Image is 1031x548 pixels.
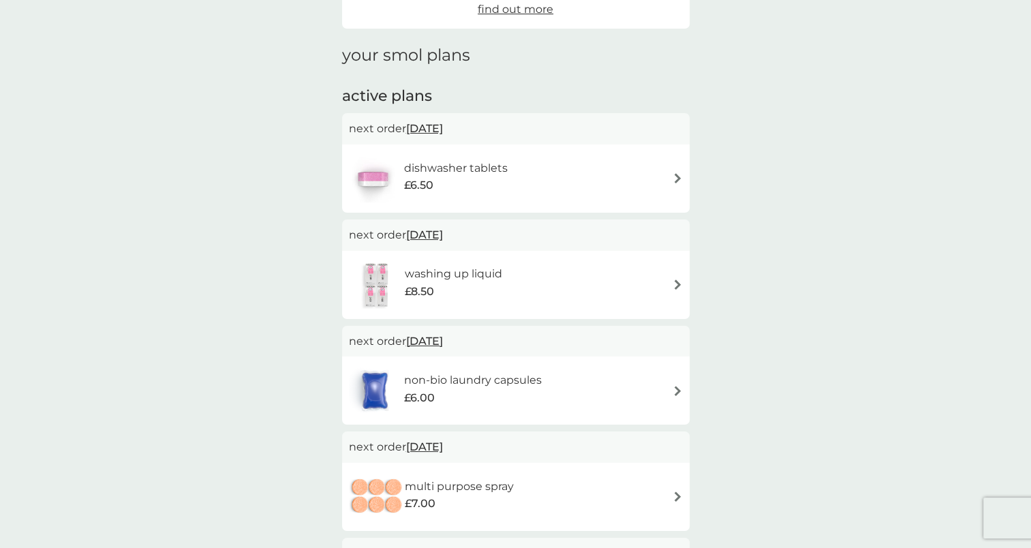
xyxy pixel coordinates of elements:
span: £6.50 [404,177,433,194]
img: arrow right [673,173,683,183]
p: next order [349,120,683,138]
span: find out more [478,3,553,16]
img: dishwasher tablets [349,155,397,202]
img: arrow right [673,279,683,290]
h6: washing up liquid [405,265,502,283]
span: [DATE] [406,115,443,142]
span: [DATE] [406,328,443,354]
p: next order [349,438,683,456]
img: non-bio laundry capsules [349,367,401,414]
h6: dishwasher tablets [404,159,508,177]
img: washing up liquid [349,261,405,309]
h6: multi purpose spray [405,478,514,496]
img: multi purpose spray [349,473,405,521]
h6: non-bio laundry capsules [404,371,542,389]
span: £7.00 [405,495,435,513]
p: next order [349,226,683,244]
a: find out more [478,1,553,18]
img: arrow right [673,386,683,396]
h1: your smol plans [342,46,690,65]
p: next order [349,333,683,350]
span: £6.00 [404,389,435,407]
span: [DATE] [406,222,443,248]
h2: active plans [342,86,690,107]
img: arrow right [673,491,683,502]
span: [DATE] [406,433,443,460]
span: £8.50 [405,283,434,301]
